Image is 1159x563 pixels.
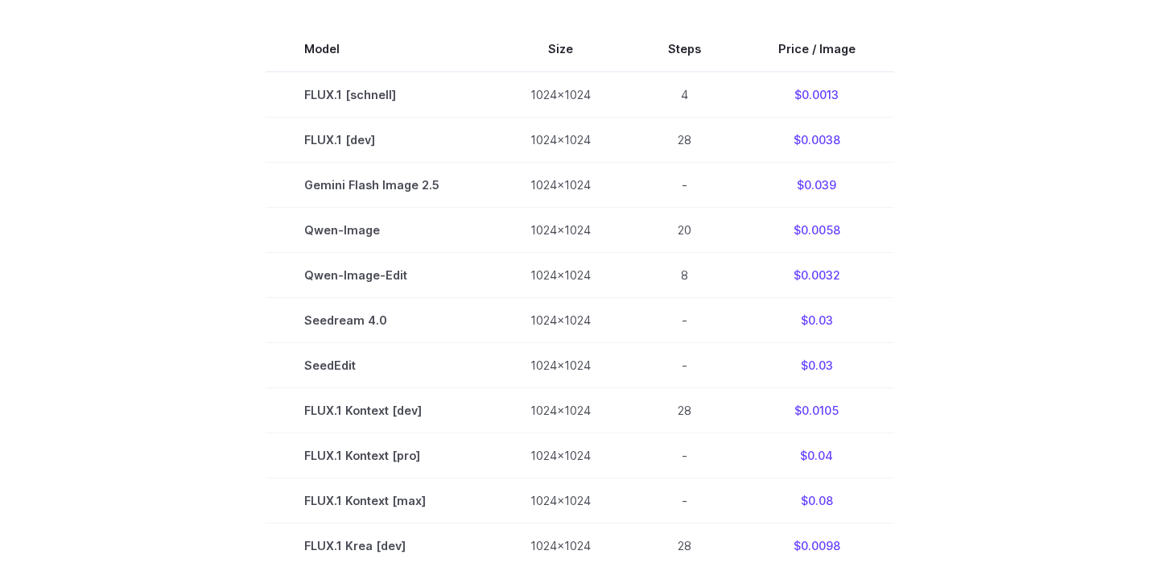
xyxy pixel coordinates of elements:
td: FLUX.1 Kontext [dev] [266,387,492,433]
td: 1024x1024 [492,433,629,478]
td: 1024x1024 [492,342,629,387]
th: Model [266,27,492,72]
td: 8 [629,252,740,297]
td: 1024x1024 [492,207,629,252]
td: 1024x1024 [492,162,629,207]
td: 1024x1024 [492,478,629,524]
td: 1024x1024 [492,117,629,162]
td: FLUX.1 [schnell] [266,72,492,118]
td: - [629,297,740,342]
td: $0.039 [740,162,894,207]
td: FLUX.1 Kontext [max] [266,478,492,524]
th: Steps [629,27,740,72]
td: $0.04 [740,433,894,478]
td: $0.08 [740,478,894,524]
td: Seedream 4.0 [266,297,492,342]
td: $0.0038 [740,117,894,162]
td: 1024x1024 [492,297,629,342]
td: - [629,478,740,524]
td: $0.0013 [740,72,894,118]
td: 1024x1024 [492,387,629,433]
td: FLUX.1 [dev] [266,117,492,162]
td: - [629,342,740,387]
td: 28 [629,387,740,433]
td: Qwen-Image [266,207,492,252]
th: Price / Image [740,27,894,72]
td: $0.03 [740,342,894,387]
td: 20 [629,207,740,252]
th: Size [492,27,629,72]
td: - [629,433,740,478]
td: $0.0032 [740,252,894,297]
td: Qwen-Image-Edit [266,252,492,297]
span: Gemini Flash Image 2.5 [304,176,453,194]
td: - [629,162,740,207]
td: $0.0058 [740,207,894,252]
td: 28 [629,117,740,162]
td: 1024x1024 [492,72,629,118]
td: 4 [629,72,740,118]
td: FLUX.1 Kontext [pro] [266,433,492,478]
td: $0.03 [740,297,894,342]
td: $0.0105 [740,387,894,433]
td: SeedEdit [266,342,492,387]
td: 1024x1024 [492,252,629,297]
